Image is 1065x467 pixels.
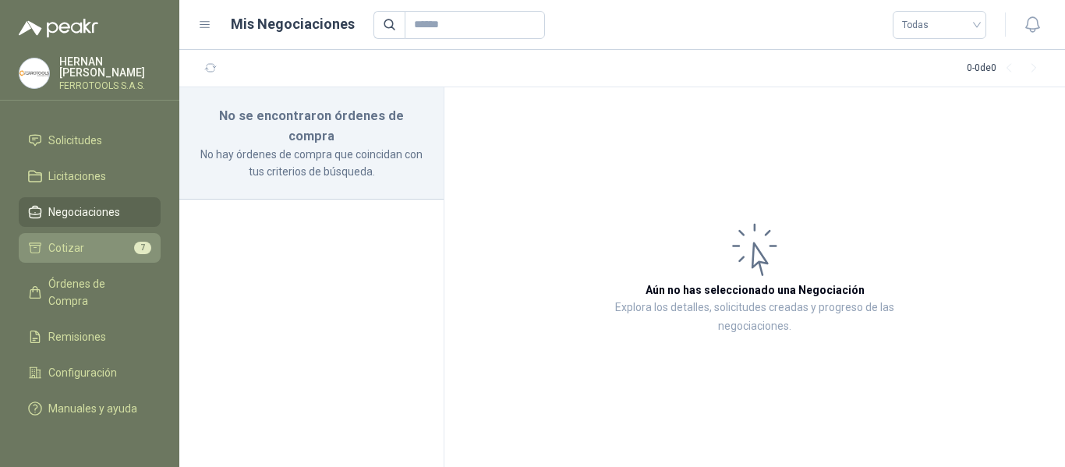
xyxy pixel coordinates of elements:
[19,19,98,37] img: Logo peakr
[19,58,49,88] img: Company Logo
[902,13,977,37] span: Todas
[48,168,106,185] span: Licitaciones
[231,13,355,35] h1: Mis Negociaciones
[59,56,161,78] p: HERNAN [PERSON_NAME]
[646,281,865,299] h3: Aún no has seleccionado una Negociación
[48,400,137,417] span: Manuales y ayuda
[19,322,161,352] a: Remisiones
[967,56,1046,81] div: 0 - 0 de 0
[19,197,161,227] a: Negociaciones
[19,126,161,155] a: Solicitudes
[19,233,161,263] a: Cotizar7
[19,394,161,423] a: Manuales y ayuda
[48,328,106,345] span: Remisiones
[48,203,120,221] span: Negociaciones
[48,275,146,310] span: Órdenes de Compra
[19,269,161,316] a: Órdenes de Compra
[198,146,425,180] p: No hay órdenes de compra que coincidan con tus criterios de búsqueda.
[198,106,425,146] h3: No se encontraron órdenes de compra
[134,242,151,254] span: 7
[19,161,161,191] a: Licitaciones
[600,299,909,336] p: Explora los detalles, solicitudes creadas y progreso de las negociaciones.
[19,358,161,387] a: Configuración
[48,132,102,149] span: Solicitudes
[48,364,117,381] span: Configuración
[59,81,161,90] p: FERROTOOLS S.A.S.
[48,239,84,256] span: Cotizar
